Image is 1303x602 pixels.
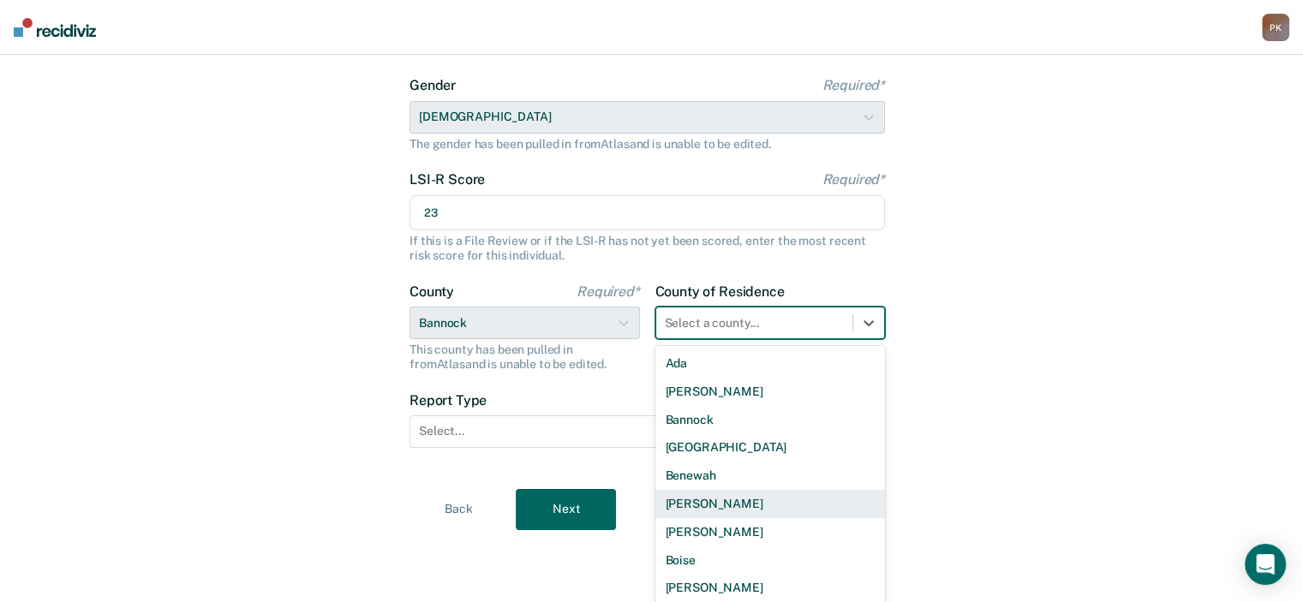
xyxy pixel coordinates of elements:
[409,283,640,300] label: County
[655,574,886,602] div: [PERSON_NAME]
[655,462,886,490] div: Benewah
[655,546,886,575] div: Boise
[822,171,885,188] span: Required*
[409,392,885,408] label: Report Type
[1262,14,1289,41] div: P K
[655,378,886,406] div: [PERSON_NAME]
[409,77,885,93] label: Gender
[409,234,885,263] div: If this is a File Review or if the LSI-R has not yet been scored, enter the most recent risk scor...
[822,77,885,93] span: Required*
[655,283,886,300] label: County of Residence
[516,489,616,530] button: Next
[409,489,509,530] button: Back
[655,433,886,462] div: [GEOGRAPHIC_DATA]
[14,18,96,37] img: Recidiviz
[655,518,886,546] div: [PERSON_NAME]
[577,283,640,300] span: Required*
[655,349,886,378] div: Ada
[655,490,886,518] div: [PERSON_NAME]
[1245,544,1286,585] div: Open Intercom Messenger
[409,343,640,372] div: This county has been pulled in from Atlas and is unable to be edited.
[409,137,885,152] div: The gender has been pulled in from Atlas and is unable to be edited.
[655,406,886,434] div: Bannock
[1262,14,1289,41] button: PK
[409,171,885,188] label: LSI-R Score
